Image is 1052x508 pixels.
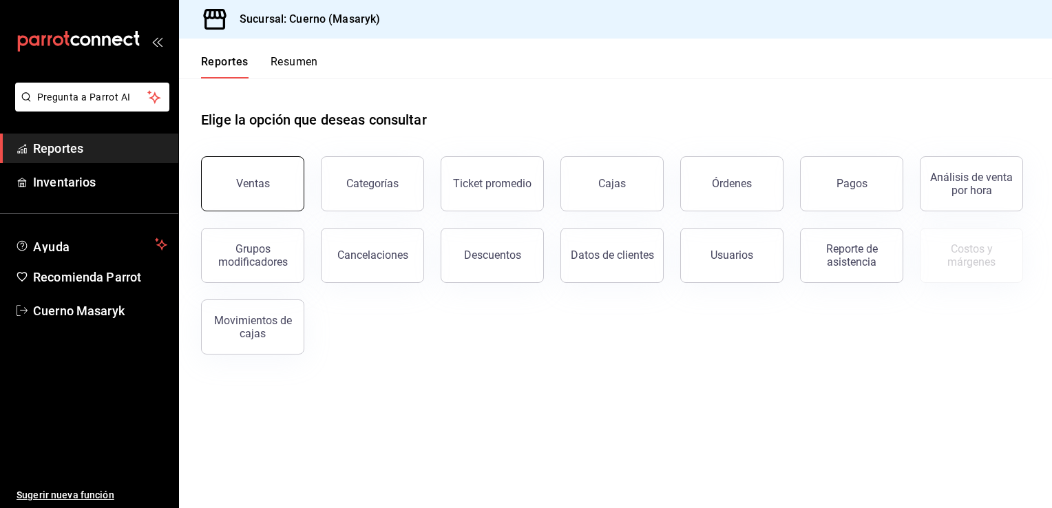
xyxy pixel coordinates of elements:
[680,228,783,283] button: Usuarios
[201,55,318,78] div: navigation tabs
[33,236,149,253] span: Ayuda
[210,242,295,268] div: Grupos modificadores
[680,156,783,211] button: Órdenes
[210,314,295,340] div: Movimientos de cajas
[560,156,664,211] a: Cajas
[711,248,753,262] div: Usuarios
[712,177,752,190] div: Órdenes
[800,156,903,211] button: Pagos
[560,228,664,283] button: Datos de clientes
[929,171,1014,197] div: Análisis de venta por hora
[441,228,544,283] button: Descuentos
[920,156,1023,211] button: Análisis de venta por hora
[337,248,408,262] div: Cancelaciones
[321,228,424,283] button: Cancelaciones
[229,11,380,28] h3: Sucursal: Cuerno (Masaryk)
[17,488,167,502] span: Sugerir nueva función
[33,139,167,158] span: Reportes
[201,109,427,130] h1: Elige la opción que deseas consultar
[37,90,148,105] span: Pregunta a Parrot AI
[800,228,903,283] button: Reporte de asistencia
[10,100,169,114] a: Pregunta a Parrot AI
[201,228,304,283] button: Grupos modificadores
[271,55,318,78] button: Resumen
[929,242,1014,268] div: Costos y márgenes
[201,299,304,354] button: Movimientos de cajas
[346,177,399,190] div: Categorías
[15,83,169,112] button: Pregunta a Parrot AI
[441,156,544,211] button: Ticket promedio
[453,177,532,190] div: Ticket promedio
[151,36,162,47] button: open_drawer_menu
[809,242,894,268] div: Reporte de asistencia
[201,55,249,78] button: Reportes
[598,176,627,192] div: Cajas
[33,301,167,320] span: Cuerno Masaryk
[33,173,167,191] span: Inventarios
[571,248,654,262] div: Datos de clientes
[920,228,1023,283] button: Contrata inventarios para ver este reporte
[236,177,270,190] div: Ventas
[33,268,167,286] span: Recomienda Parrot
[201,156,304,211] button: Ventas
[837,177,867,190] div: Pagos
[464,248,521,262] div: Descuentos
[321,156,424,211] button: Categorías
